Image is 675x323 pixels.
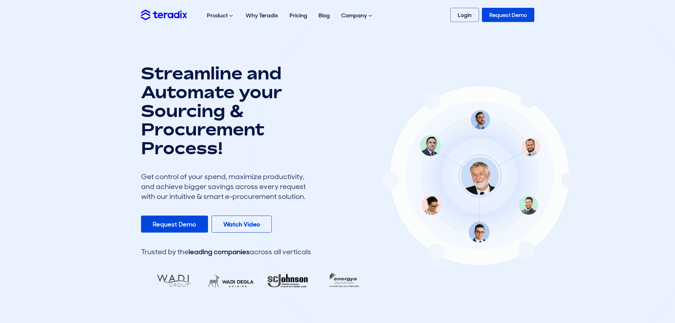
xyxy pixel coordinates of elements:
a: Request Demo [141,216,208,233]
img: RA [259,269,316,293]
span: leading companies [189,247,249,256]
a: Blog [313,4,336,27]
a: Watch Video [212,216,272,233]
div: Company [336,4,379,27]
div: Product [201,4,240,27]
h1: Streamline and Automate your Sourcing & Procurement Process! [141,64,311,157]
a: Pricing [284,4,313,27]
a: Login [450,8,479,22]
a: Why Teradix [240,4,284,27]
img: Teradix logo [141,10,187,20]
div: Trusted by the across all verticals [141,247,311,257]
img: LifeMakers [202,269,260,293]
a: Request Demo [482,8,534,22]
div: Get control of your spend, maximize productivity, and achieve bigger savings across every request... [141,172,311,201]
b: Watch Video [223,220,260,229]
